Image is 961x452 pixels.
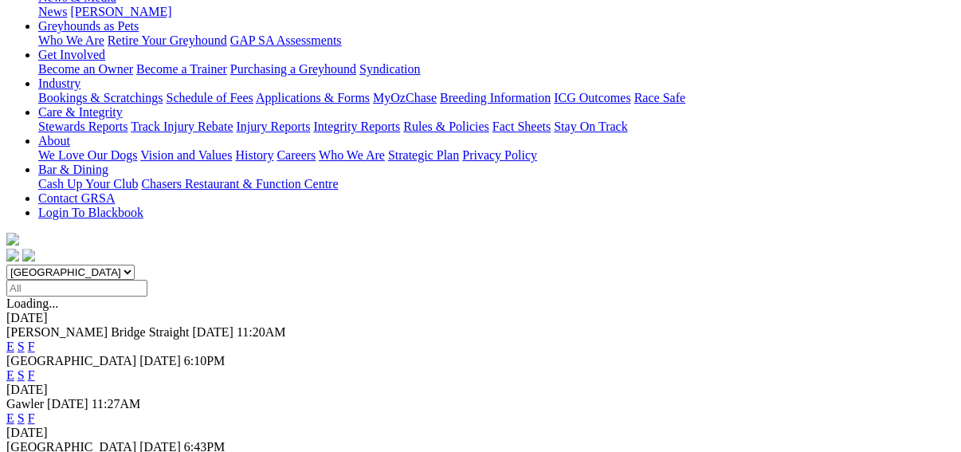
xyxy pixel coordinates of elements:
[28,340,35,353] a: F
[38,91,955,105] div: Industry
[6,426,955,440] div: [DATE]
[319,148,385,162] a: Who We Are
[38,163,108,176] a: Bar & Dining
[38,77,80,90] a: Industry
[108,33,227,47] a: Retire Your Greyhound
[6,297,58,310] span: Loading...
[277,148,316,162] a: Careers
[6,340,14,353] a: E
[38,105,123,119] a: Care & Integrity
[38,5,955,19] div: News & Media
[235,148,273,162] a: History
[38,134,70,147] a: About
[38,33,104,47] a: Who We Are
[92,397,141,411] span: 11:27AM
[38,91,163,104] a: Bookings & Scratchings
[6,325,189,339] span: [PERSON_NAME] Bridge Straight
[38,191,115,205] a: Contact GRSA
[38,148,955,163] div: About
[236,120,310,133] a: Injury Reports
[237,325,286,339] span: 11:20AM
[230,62,356,76] a: Purchasing a Greyhound
[440,91,551,104] a: Breeding Information
[38,62,955,77] div: Get Involved
[6,397,44,411] span: Gawler
[359,62,420,76] a: Syndication
[6,311,955,325] div: [DATE]
[136,62,227,76] a: Become a Trainer
[184,354,226,367] span: 6:10PM
[38,177,138,191] a: Cash Up Your Club
[6,249,19,261] img: facebook.svg
[38,177,955,191] div: Bar & Dining
[38,120,127,133] a: Stewards Reports
[47,397,88,411] span: [DATE]
[633,91,684,104] a: Race Safe
[38,5,67,18] a: News
[38,19,139,33] a: Greyhounds as Pets
[6,354,136,367] span: [GEOGRAPHIC_DATA]
[140,148,232,162] a: Vision and Values
[462,148,537,162] a: Privacy Policy
[6,280,147,297] input: Select date
[492,120,551,133] a: Fact Sheets
[166,91,253,104] a: Schedule of Fees
[256,91,370,104] a: Applications & Forms
[403,120,489,133] a: Rules & Policies
[38,206,143,219] a: Login To Blackbook
[70,5,171,18] a: [PERSON_NAME]
[22,249,35,261] img: twitter.svg
[38,33,955,48] div: Greyhounds as Pets
[388,148,459,162] a: Strategic Plan
[6,233,19,246] img: logo-grsa-white.png
[230,33,342,47] a: GAP SA Assessments
[18,411,25,425] a: S
[554,120,627,133] a: Stay On Track
[192,325,233,339] span: [DATE]
[28,411,35,425] a: F
[373,91,437,104] a: MyOzChase
[6,368,14,382] a: E
[38,120,955,134] div: Care & Integrity
[131,120,233,133] a: Track Injury Rebate
[28,368,35,382] a: F
[6,411,14,425] a: E
[38,62,133,76] a: Become an Owner
[18,368,25,382] a: S
[554,91,630,104] a: ICG Outcomes
[139,354,181,367] span: [DATE]
[141,177,338,191] a: Chasers Restaurant & Function Centre
[38,48,105,61] a: Get Involved
[38,148,137,162] a: We Love Our Dogs
[6,383,955,397] div: [DATE]
[18,340,25,353] a: S
[313,120,400,133] a: Integrity Reports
